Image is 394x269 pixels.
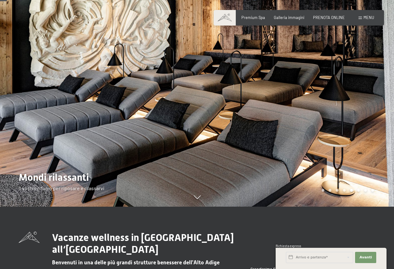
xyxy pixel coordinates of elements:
[359,255,372,260] span: Avanti
[313,15,345,20] a: PRENOTA ONLINE
[355,252,376,263] button: Avanti
[350,189,353,192] div: Carousel Page 5 (Current Slide)
[52,259,220,266] span: Benvenuti in una delle più grandi strutture benessere dell'Alto Adige
[241,15,265,20] a: Premium Spa
[336,189,339,192] div: Carousel Page 3
[364,189,367,192] div: Carousel Page 7
[343,189,346,192] div: Carousel Page 4
[276,244,301,248] span: Richiesta express
[274,15,304,20] a: Galleria immagini
[357,189,360,192] div: Carousel Page 6
[371,189,374,192] div: Carousel Page 8
[320,189,374,192] div: Carousel Pagination
[52,232,234,255] span: Vacanze wellness in [GEOGRAPHIC_DATA] all‘[GEOGRAPHIC_DATA]
[322,189,325,192] div: Carousel Page 1
[363,15,374,20] span: Menu
[329,189,331,192] div: Carousel Page 2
